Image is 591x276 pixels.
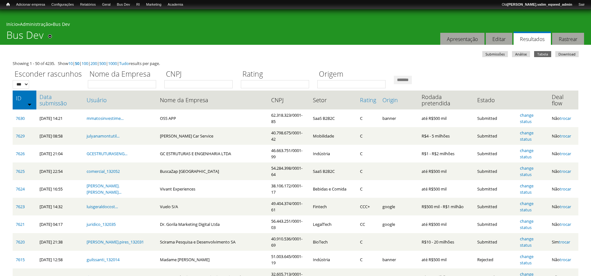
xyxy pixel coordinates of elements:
td: Sim [549,233,578,251]
a: 7629 [16,133,25,139]
td: 54.284.398/0001-64 [268,162,310,180]
a: Tudo [119,61,129,66]
label: Rating [241,69,313,80]
a: guilssanti_132014 [87,257,119,262]
a: change status [520,201,533,213]
td: C [357,233,379,251]
td: 46.663.751/0001-99 [268,145,310,162]
a: 10 [68,61,73,66]
td: [DATE] 12:58 [36,251,83,268]
a: ID [16,95,33,101]
a: juridico_132035 [87,221,116,227]
label: Origem [317,69,390,80]
td: até R$500 mil [418,251,474,268]
a: 7630 [16,115,25,121]
td: [PERSON_NAME] Car Service [157,127,268,145]
td: Não [549,127,578,145]
td: 40.910.536/0001-69 [268,233,310,251]
a: Data submissão [40,94,80,106]
a: 7615 [16,257,25,262]
label: Esconder rascunhos [13,69,84,80]
a: trocar [560,151,571,156]
td: GC ESTRUTURAS E ENGENHARIA LTDA [157,145,268,162]
a: Rastrear [552,33,584,45]
a: change status [520,254,533,266]
td: google [379,198,418,215]
a: [PERSON_NAME].[PERSON_NAME]... [87,183,121,195]
a: Tabela [534,51,551,57]
label: CNPJ [164,69,237,80]
th: CNPJ [268,91,310,109]
td: Submitted [474,233,517,251]
td: Scirama Pesquisa e Desenvolvimento SA [157,233,268,251]
a: Academia [165,2,186,8]
a: trocar [560,133,571,139]
td: Rejected [474,251,517,268]
th: Nome da Empresa [157,91,268,109]
td: Indústria [310,251,356,268]
a: change status [520,236,533,248]
a: 7624 [16,186,25,192]
td: Indústria [310,145,356,162]
a: trocar [560,115,571,121]
td: 38.106.172/0001-17 [268,180,310,198]
td: Submitted [474,145,517,162]
td: Não [549,162,578,180]
a: 7623 [16,204,25,209]
td: C [357,109,379,127]
td: [DATE] 14:21 [36,109,83,127]
a: 7620 [16,239,25,245]
a: 7625 [16,168,25,174]
a: trocar [560,168,571,174]
td: Bebidas e Comida [310,180,356,198]
td: LegalTech [310,215,356,233]
td: Madame [PERSON_NAME] [157,251,268,268]
td: até R$500 mil [418,180,474,198]
a: julyanamontutil... [87,133,119,139]
td: banner [379,109,418,127]
img: ordem crescente [27,102,32,106]
a: GCESTRUTURASENG... [87,151,127,156]
a: Início [6,21,18,27]
td: SaaS B2B2C [310,162,356,180]
label: Nome da Empresa [88,69,160,80]
td: [DATE] 21:38 [36,233,83,251]
a: Marketing [143,2,164,8]
a: Análise [512,51,530,57]
td: Não [549,109,578,127]
a: trocar [560,186,571,192]
td: R$1 - R$2 milhões [418,145,474,162]
a: Apresentação [440,33,484,45]
a: Início [3,2,13,8]
td: CC [357,215,379,233]
td: Submitted [474,180,517,198]
a: Relatórios [77,2,99,8]
a: 500 [99,61,106,66]
a: change status [520,165,533,177]
th: Setor [310,91,356,109]
td: até R$500 mil [418,109,474,127]
a: Download [555,51,579,57]
td: google [379,215,418,233]
a: trocar [560,221,571,227]
td: Mobilidade [310,127,356,145]
td: SaaS B2B2C [310,109,356,127]
td: [DATE] 22:54 [36,162,83,180]
td: Não [549,198,578,215]
td: [DATE] 08:58 [36,127,83,145]
td: R$4 - 5 milhões [418,127,474,145]
a: change status [520,112,533,124]
td: C [357,162,379,180]
td: Não [549,180,578,198]
td: [DATE] 16:55 [36,180,83,198]
a: Rating [360,97,376,103]
a: 100 [82,61,88,66]
a: Resultados [514,32,551,45]
span: Início [6,2,10,7]
td: Submitted [474,215,517,233]
a: Olá[PERSON_NAME].valim_eqseed_admin [499,2,576,8]
strong: [PERSON_NAME].valim_eqseed_admin [507,3,572,6]
td: Fintech [310,198,356,215]
td: Não [549,145,578,162]
a: RI [133,2,143,8]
